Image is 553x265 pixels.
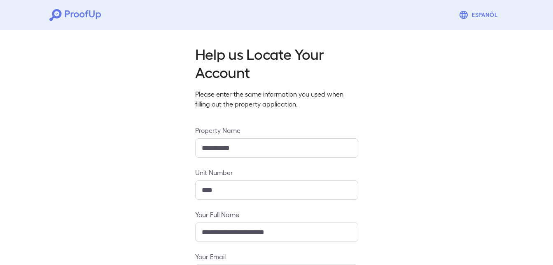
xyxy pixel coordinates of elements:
[195,89,358,109] p: Please enter the same information you used when filling out the property application.
[195,252,358,261] label: Your Email
[195,210,358,219] label: Your Full Name
[195,45,358,81] h2: Help us Locate Your Account
[195,125,358,135] label: Property Name
[195,168,358,177] label: Unit Number
[455,7,504,23] button: Espanõl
